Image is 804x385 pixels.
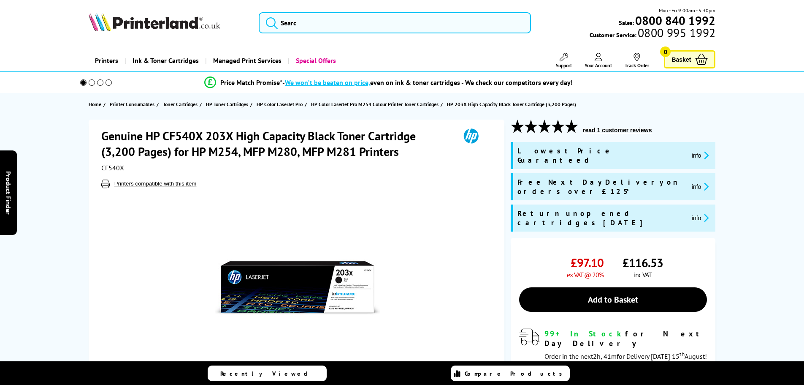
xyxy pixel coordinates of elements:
[205,50,288,71] a: Managed Print Services
[519,329,707,360] div: modal_delivery
[544,352,707,360] span: Order in the next for Delivery [DATE] 15 August!
[112,180,199,187] button: Printers compatible with this item
[89,13,220,31] img: Printerland Logo
[89,13,249,33] a: Printerland Logo
[625,53,649,68] a: Track Order
[257,100,305,109] a: HP Color LaserJet Pro
[465,370,567,377] span: Compare Products
[585,62,612,68] span: Your Account
[285,78,370,87] span: We won’t be beaten on price,
[110,100,157,109] a: Printer Consumables
[580,126,654,134] button: read 1 customer reviews
[220,370,316,377] span: Recently Viewed
[634,270,652,279] span: inc VAT
[311,100,439,109] span: HP Color LaserJet Pro M254 Colour Printer Toner Cartridges
[689,182,712,191] button: promo-description
[215,205,380,371] img: HP CF540X 203X High Capacity Black Toner Cartridge (3,200 Pages)
[101,164,124,172] span: CF540X
[659,6,715,14] span: Mon - Fri 9:00am - 5:30pm
[259,12,531,33] input: Searc
[634,16,715,25] a: 0800 840 1992
[585,53,612,68] a: Your Account
[619,19,634,27] span: Sales:
[593,352,617,360] span: 2h, 41m
[89,50,125,71] a: Printers
[452,128,490,144] img: HP
[544,329,707,348] div: for Next Day Delivery
[623,255,663,270] span: £116.53
[69,75,709,90] li: modal_Promise
[636,29,715,37] span: 0800 995 1992
[517,146,685,165] span: Lowest Price Guaranteed
[163,100,198,109] span: Toner Cartridges
[590,29,715,39] span: Customer Service:
[451,366,570,381] a: Compare Products
[671,54,691,65] span: Basket
[689,213,712,223] button: promo-description
[89,100,101,109] span: Home
[206,100,250,109] a: HP Toner Cartridges
[689,150,712,160] button: promo-description
[556,62,572,68] span: Support
[517,177,685,196] span: Free Next Day Delivery on orders over £125*
[664,50,715,68] a: Basket 0
[571,255,604,270] span: £97.10
[556,53,572,68] a: Support
[660,46,671,57] span: 0
[282,78,573,87] div: - even on ink & toner cartridges - We check our competitors every day!
[517,209,685,227] span: Return unopened cartridges [DATE]
[567,270,604,279] span: ex VAT @ 20%
[257,100,303,109] span: HP Color LaserJet Pro
[519,287,707,312] a: Add to Basket
[311,100,441,109] a: HP Color LaserJet Pro M254 Colour Printer Toner Cartridges
[206,100,248,109] span: HP Toner Cartridges
[89,100,103,109] a: Home
[4,171,13,214] span: Product Finder
[635,13,715,28] b: 0800 840 1992
[220,78,282,87] span: Price Match Promise*
[208,366,327,381] a: Recently Viewed
[125,50,205,71] a: Ink & Toner Cartridges
[133,50,199,71] span: Ink & Toner Cartridges
[544,329,625,339] span: 99+ In Stock
[163,100,200,109] a: Toner Cartridges
[288,50,342,71] a: Special Offers
[679,350,685,358] sup: th
[101,128,452,159] h1: Genuine HP CF540X 203X High Capacity Black Toner Cartridge (3,200 Pages) for HP M254, MFP M280, M...
[447,101,576,107] span: HP 203X High Capacity Black Toner Cartridge (3,200 Pages)
[110,100,154,109] span: Printer Consumables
